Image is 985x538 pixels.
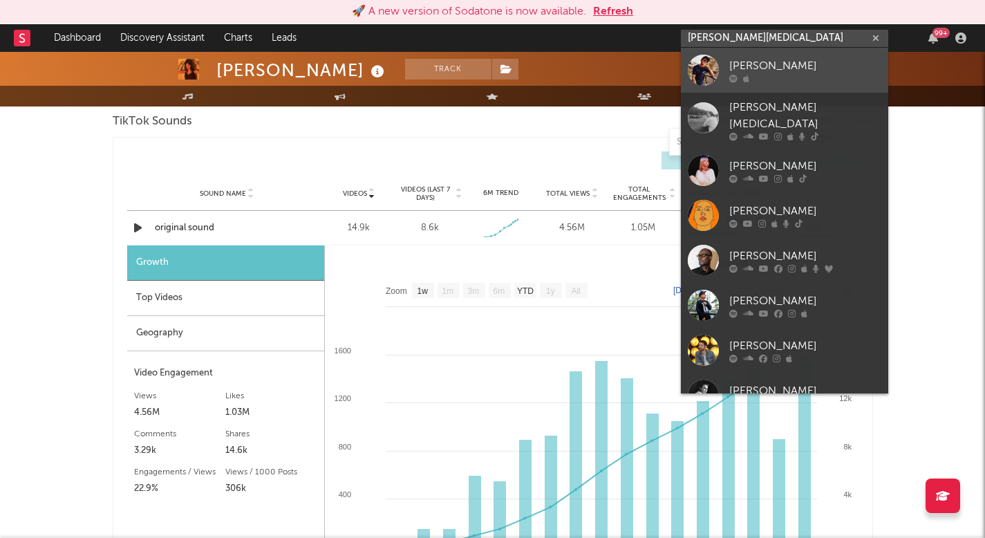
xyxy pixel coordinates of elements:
text: [DATE] [673,286,700,295]
div: Top Videos [127,281,324,316]
a: [PERSON_NAME] [681,373,888,418]
text: 3m [467,286,479,296]
a: Discovery Assistant [111,24,214,52]
div: [PERSON_NAME][MEDICAL_DATA] [729,100,881,133]
text: 4k [843,490,852,499]
span: TikTok Sounds [113,113,192,130]
div: Likes [225,388,317,405]
div: [PERSON_NAME] [729,248,881,264]
div: 22.9% [134,481,226,497]
div: [PERSON_NAME] [729,382,881,399]
div: 3.29k [134,443,226,459]
text: 1m [442,286,453,296]
div: 306k [225,481,317,497]
div: 14.9k [327,221,391,235]
div: Views / 1000 Posts [225,464,317,481]
div: [PERSON_NAME] [729,158,881,174]
text: Zoom [386,286,407,296]
div: 1.05M [611,221,675,235]
div: [PERSON_NAME] [729,203,881,219]
span: UGC ( 11 ) [670,156,734,165]
a: [PERSON_NAME] [681,48,888,93]
button: Track [405,59,491,80]
div: 🚀 A new version of Sodatone is now available. [352,3,586,20]
span: Videos [343,189,367,198]
div: Shares [225,426,317,443]
text: 400 [338,490,350,499]
a: [PERSON_NAME] [681,238,888,283]
span: Videos (last 7 days) [397,185,453,202]
button: Refresh [593,3,633,20]
div: 6M Trend [469,188,533,198]
div: 14.6k [225,443,317,459]
div: Views [134,388,226,405]
a: Dashboard [44,24,111,52]
text: 12k [839,394,852,402]
div: Comments [134,426,226,443]
text: 8k [843,443,852,451]
span: Total Engagements [611,185,667,202]
a: [PERSON_NAME] [681,193,888,238]
div: 4.56M [134,405,226,421]
div: 8.6k [421,221,439,235]
text: 1y [546,286,555,296]
div: Engagements / Views [134,464,226,481]
button: 99+ [928,33,938,44]
a: [PERSON_NAME] [681,148,888,193]
text: All [571,286,580,296]
a: [PERSON_NAME] [681,328,888,373]
a: [PERSON_NAME][MEDICAL_DATA] [681,93,888,148]
text: 800 [338,443,350,451]
div: 4.56M [540,221,604,235]
div: Video Engagement [134,365,317,382]
a: Charts [214,24,262,52]
div: [PERSON_NAME] [729,57,881,74]
a: [PERSON_NAME] [681,283,888,328]
text: YTD [516,286,533,296]
div: Geography [127,316,324,351]
text: 6m [493,286,505,296]
input: Search by song name or URL [670,137,816,148]
input: Search for artists [681,30,888,47]
text: 1w [417,286,428,296]
div: 99 + [932,28,950,38]
div: [PERSON_NAME] [729,337,881,354]
span: Sound Name [200,189,246,198]
div: [PERSON_NAME] [216,59,388,82]
a: Leads [262,24,306,52]
text: 1600 [334,346,350,355]
div: [PERSON_NAME] [729,293,881,309]
div: 1.03M [225,405,317,421]
div: Growth [127,245,324,281]
a: original sound [155,221,299,235]
span: Total Views [546,189,590,198]
button: UGC(11) [662,151,755,169]
text: 1200 [334,394,350,402]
